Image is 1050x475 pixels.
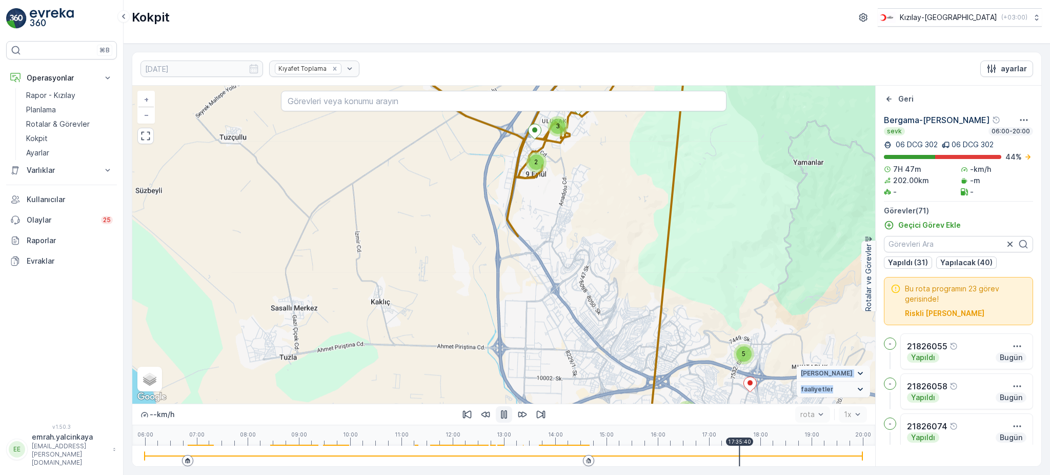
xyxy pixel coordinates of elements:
p: -m [970,175,980,186]
p: Bugün [999,432,1023,443]
button: Yapıldı (31) [884,256,932,269]
p: Geri [898,94,914,104]
p: Yapıldı [910,392,936,403]
p: 15:00 [599,431,614,438]
p: Rapor - Kızılay [26,90,75,101]
p: 202.00km [893,175,929,186]
p: Kokpit [26,133,48,144]
p: Evraklar [27,256,113,266]
a: Kullanıcılar [6,189,117,210]
p: 06:00-20:00 [991,127,1031,135]
div: 3 [548,116,568,136]
p: Rotalar ve Görevler [863,244,874,311]
button: Varlıklar [6,160,117,181]
input: dd/mm/yyyy [140,61,263,77]
p: Geçici Görev Ekle [898,220,961,230]
button: Riskli Görevleri Seçin [905,308,984,319]
a: Evraklar [6,251,117,271]
span: v 1.50.3 [6,424,117,430]
button: Operasyonlar [6,68,117,88]
p: emrah.yalcinkaya [32,432,108,442]
p: Bugün [999,352,1023,363]
span: 3 [556,122,560,130]
summary: faaliyetler [797,382,870,398]
a: Planlama [22,103,117,117]
span: 2 [534,158,538,166]
span: 5 [742,350,745,358]
p: Olaylar [27,215,95,225]
a: Yakınlaştır [138,92,154,107]
p: 21826058 [907,380,947,392]
p: Kokpit [132,9,170,26]
div: Yardım Araç İkonu [950,382,958,390]
p: Ayarlar [26,148,49,158]
p: 11:00 [395,431,409,438]
p: 06:00 [137,431,153,438]
input: Görevleri Ara [884,236,1033,252]
p: Bergama-[PERSON_NAME] [884,114,990,126]
a: Bu bölgeyi Google Haritalar'da açın (yeni pencerede açılır) [135,390,169,404]
p: - [893,187,897,197]
p: Raporlar [27,235,113,246]
a: Olaylar25 [6,210,117,230]
span: [PERSON_NAME] [801,369,853,378]
p: Rotalar & Görevler [26,119,90,129]
p: 21826074 [907,420,947,432]
p: Görevler ( 71 ) [884,206,1033,216]
p: 06 DCG 302 [894,140,938,150]
a: Ayarlar [22,146,117,160]
p: 08:00 [240,431,256,438]
a: Rotalar & Görevler [22,117,117,131]
p: Riskli [PERSON_NAME] [905,308,984,319]
p: 25 [103,216,111,224]
p: 09:00 [291,431,307,438]
input: Görevleri veya konumu arayın [281,91,726,111]
div: Yardım Araç İkonu [992,116,1000,124]
p: - [889,340,892,348]
p: 16:00 [651,431,665,438]
p: [EMAIL_ADDRESS][PERSON_NAME][DOMAIN_NAME] [32,442,108,467]
p: Bugün [999,392,1023,403]
p: -- km/h [150,409,174,420]
p: 20:00 [855,431,871,438]
a: Layers [138,368,161,390]
p: 07:00 [189,431,205,438]
a: Kokpit [22,131,117,146]
button: Yapılacak (40) [936,256,997,269]
p: Kızılay-[GEOGRAPHIC_DATA] [900,12,997,23]
p: -km/h [970,164,991,174]
span: + [144,95,149,104]
p: 13:00 [497,431,511,438]
p: - [889,420,892,428]
p: ( +03:00 ) [1001,13,1027,22]
span: Bu rota programın 23 görev gerisinde! [905,284,1026,304]
div: Yardım Araç İkonu [950,422,958,430]
img: logo_light-DOdMpM7g.png [30,8,74,29]
p: 14:00 [548,431,563,438]
p: Operasyonlar [27,73,96,83]
p: 17:00 [702,431,716,438]
a: Uzaklaştır [138,107,154,123]
p: 10:00 [343,431,358,438]
p: 21826055 [907,340,947,352]
p: Varlıklar [27,165,96,175]
div: 5 [734,344,754,364]
a: Rapor - Kızılay [22,88,117,103]
p: 19:00 [804,431,819,438]
p: Yapılacak (40) [940,258,993,268]
a: Geri [884,94,914,104]
img: Google [135,390,169,404]
span: faaliyetler [801,385,833,393]
a: Raporlar [6,230,117,251]
div: EE [9,441,25,458]
p: sevk [886,127,903,135]
img: k%C4%B1z%C4%B1lay_jywRncg.png [878,12,896,23]
p: Kullanıcılar [27,194,113,205]
p: Planlama [26,105,56,115]
p: - [889,380,892,388]
p: Yapıldı [910,432,936,443]
p: Yapıldı (31) [888,258,928,268]
div: Yardım Araç İkonu [950,342,958,350]
button: EEemrah.yalcinkaya[EMAIL_ADDRESS][PERSON_NAME][DOMAIN_NAME] [6,432,117,467]
p: Yapıldı [910,352,936,363]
